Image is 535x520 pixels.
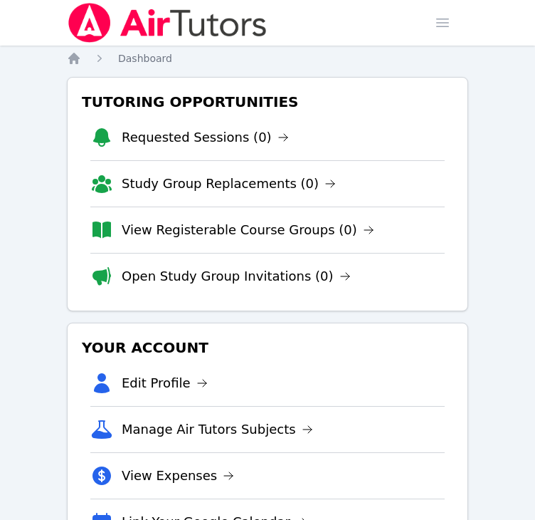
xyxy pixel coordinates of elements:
[118,53,172,64] span: Dashboard
[122,266,351,286] a: Open Study Group Invitations (0)
[122,128,289,147] a: Requested Sessions (0)
[79,335,456,360] h3: Your Account
[79,89,456,115] h3: Tutoring Opportunities
[122,174,336,194] a: Study Group Replacements (0)
[122,466,234,486] a: View Expenses
[67,51,468,66] nav: Breadcrumb
[118,51,172,66] a: Dashboard
[122,420,313,440] a: Manage Air Tutors Subjects
[122,220,374,240] a: View Registerable Course Groups (0)
[67,3,268,43] img: Air Tutors
[122,373,208,393] a: Edit Profile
